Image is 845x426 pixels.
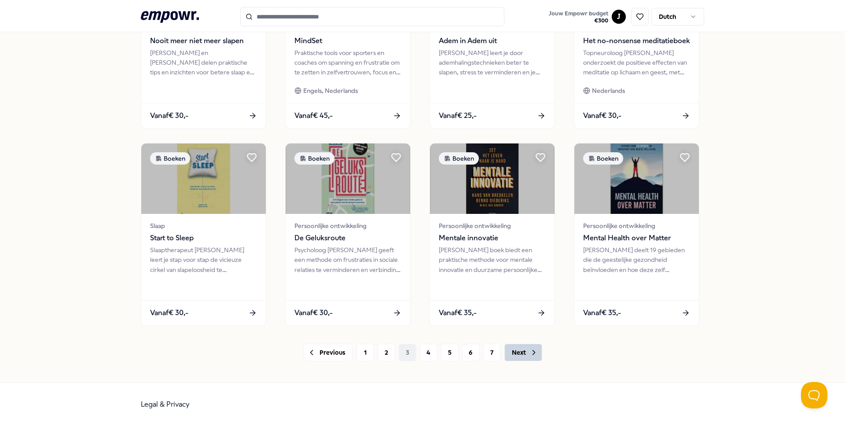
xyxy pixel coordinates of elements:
input: Search for products, categories or subcategories [240,7,504,26]
div: Slaaptherapeut [PERSON_NAME] leert je stap voor stap de vicieuze cirkel van slapeloosheid te door... [150,245,257,275]
span: De Geluksroute [294,232,401,244]
span: Het no-nonsense meditatieboek [583,35,690,47]
button: Next [504,344,542,361]
button: 4 [420,344,437,361]
span: Mentale innovatie [439,232,546,244]
span: Persoonlijke ontwikkeling [583,221,690,231]
img: package image [574,143,699,214]
span: Vanaf € 30,- [150,307,188,319]
a: package imageBoekenPersoonlijke ontwikkelingMental Health over Matter[PERSON_NAME] deelt 19 gebie... [574,143,699,326]
span: Mental Health over Matter [583,232,690,244]
button: 2 [378,344,395,361]
button: 5 [441,344,459,361]
div: Psycholoog [PERSON_NAME] geeft een methode om frustraties in sociale relaties te verminderen en v... [294,245,401,275]
button: 1 [356,344,374,361]
span: Vanaf € 25,- [439,110,477,121]
a: Jouw Empowr budget€300 [545,7,612,26]
span: Jouw Empowr budget [549,10,608,17]
div: Boeken [439,152,479,165]
span: € 300 [549,17,608,24]
div: [PERSON_NAME] boek biedt een praktische methode voor mentale innovatie en duurzame persoonlijke g... [439,245,546,275]
img: package image [286,143,410,214]
div: [PERSON_NAME] en [PERSON_NAME] delen praktische tips en inzichten voor betere slaap en omgaan met... [150,48,257,77]
div: [PERSON_NAME] leert je door ademhalingstechnieken beter te slapen, stress te verminderen en je pr... [439,48,546,77]
span: Nederlands [592,86,625,95]
span: Start to Sleep [150,232,257,244]
span: Vanaf € 35,- [583,307,621,319]
img: package image [430,143,555,214]
span: Vanaf € 45,- [294,110,333,121]
span: Engels, Nederlands [303,86,358,95]
a: package imageBoekenPersoonlijke ontwikkelingDe GeluksroutePsycholoog [PERSON_NAME] geeft een meth... [285,143,411,326]
span: MindSet [294,35,401,47]
button: Previous [303,344,353,361]
span: Nooit meer niet meer slapen [150,35,257,47]
span: Vanaf € 30,- [583,110,621,121]
button: 6 [462,344,480,361]
button: Jouw Empowr budget€300 [547,8,610,26]
span: Vanaf € 30,- [294,307,333,319]
iframe: Help Scout Beacon - Open [801,382,827,408]
span: Adem in Adem uit [439,35,546,47]
span: Persoonlijke ontwikkeling [439,221,546,231]
img: package image [141,143,266,214]
a: package imageBoekenPersoonlijke ontwikkelingMentale innovatie[PERSON_NAME] boek biedt een praktis... [430,143,555,326]
div: Boeken [583,152,623,165]
button: J [612,10,626,24]
span: Vanaf € 35,- [439,307,477,319]
div: Boeken [150,152,190,165]
button: 7 [483,344,501,361]
div: [PERSON_NAME] deelt 19 gebieden die de geestelijke gezondheid beïnvloeden en hoe deze zelf verbet... [583,245,690,275]
div: Praktische tools voor sporters en coaches om spanning en frustratie om te zetten in zelfvertrouwe... [294,48,401,77]
a: package imageBoekenSlaapStart to SleepSlaaptherapeut [PERSON_NAME] leert je stap voor stap de vic... [141,143,266,326]
a: Legal & Privacy [141,400,190,408]
span: Persoonlijke ontwikkeling [294,221,401,231]
span: Vanaf € 30,- [150,110,188,121]
span: Slaap [150,221,257,231]
div: Topneuroloog [PERSON_NAME] onderzoekt de positieve effecten van meditatie op lichaam en geest, me... [583,48,690,77]
div: Boeken [294,152,334,165]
